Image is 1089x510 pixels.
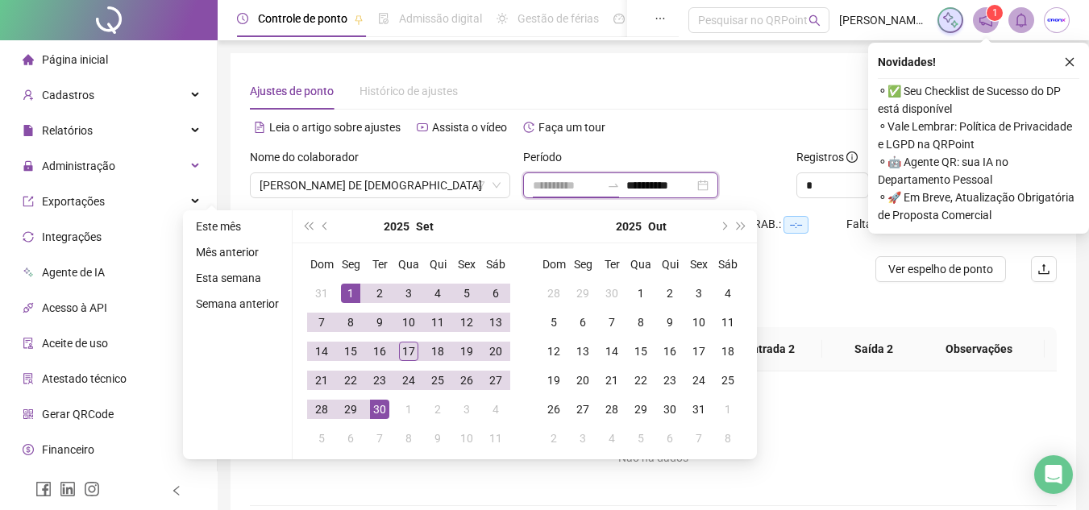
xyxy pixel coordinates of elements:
div: 30 [370,400,389,419]
span: Cadastros [42,89,94,102]
span: Gestão de férias [517,12,599,25]
div: 4 [486,400,505,419]
span: Exportações [42,195,105,208]
span: ellipsis [655,13,666,24]
td: 2025-09-09 [365,308,394,337]
td: 2025-09-10 [394,308,423,337]
th: Qua [626,250,655,279]
td: 2025-09-13 [481,308,510,337]
div: 26 [457,371,476,390]
li: Semana anterior [189,294,285,313]
td: 2025-10-09 [423,424,452,453]
td: 2025-09-25 [423,366,452,395]
div: 19 [544,371,563,390]
div: 14 [312,342,331,361]
span: Aceite de uso [42,337,108,350]
div: 25 [718,371,738,390]
div: Open Intercom Messenger [1034,455,1073,494]
span: info-circle [846,151,858,163]
span: 1 [992,7,998,19]
td: 2025-09-30 [597,279,626,308]
div: 4 [428,284,447,303]
td: 2025-09-16 [365,337,394,366]
th: Qua [394,250,423,279]
div: 5 [544,313,563,332]
sup: 1 [987,5,1003,21]
span: lock [23,160,34,172]
td: 2025-09-26 [452,366,481,395]
span: history [523,122,534,133]
div: 3 [399,284,418,303]
td: 2025-11-02 [539,424,568,453]
td: 2025-09-08 [336,308,365,337]
div: 20 [486,342,505,361]
td: 2025-11-03 [568,424,597,453]
span: file-done [378,13,389,24]
div: 31 [689,400,709,419]
span: Novidades ! [878,53,936,71]
td: 2025-10-19 [539,366,568,395]
span: Histórico de ajustes [360,85,458,97]
span: MATEUS HENRY FIGUEIREDO DE JESUS [260,173,501,197]
span: ⚬ 🚀 Em Breve, Atualização Obrigatória de Proposta Comercial [878,189,1079,224]
td: 2025-10-06 [336,424,365,453]
span: export [23,196,34,207]
div: 2 [544,429,563,448]
td: 2025-09-01 [336,279,365,308]
span: Ajustes de ponto [250,85,334,97]
div: 11 [486,429,505,448]
button: month panel [416,210,434,243]
div: 3 [689,284,709,303]
td: 2025-10-22 [626,366,655,395]
div: 15 [341,342,360,361]
div: 7 [312,313,331,332]
td: 2025-09-20 [481,337,510,366]
span: [PERSON_NAME] - Gtron Telecom [839,11,928,29]
td: 2025-09-21 [307,366,336,395]
td: 2025-10-13 [568,337,597,366]
div: 6 [486,284,505,303]
span: Acesso à API [42,301,107,314]
span: Assista o vídeo [432,121,507,134]
div: 8 [399,429,418,448]
span: Registros [796,148,858,166]
div: 7 [689,429,709,448]
td: 2025-10-05 [307,424,336,453]
td: 2025-09-04 [423,279,452,308]
div: 23 [660,371,680,390]
td: 2025-10-25 [713,366,742,395]
span: Agente de IA [42,266,105,279]
td: 2025-09-22 [336,366,365,395]
span: Página inicial [42,53,108,66]
div: 18 [428,342,447,361]
td: 2025-10-29 [626,395,655,424]
span: facebook [35,481,52,497]
li: Mês anterior [189,243,285,262]
div: 23 [370,371,389,390]
span: Controle de ponto [258,12,347,25]
div: 1 [341,284,360,303]
div: 17 [689,342,709,361]
span: ⚬ ✅ Seu Checklist de Sucesso do DP está disponível [878,82,1079,118]
th: Sex [684,250,713,279]
span: user-add [23,89,34,101]
span: audit [23,338,34,349]
li: Este mês [189,217,285,236]
div: 7 [370,429,389,448]
td: 2025-10-08 [626,308,655,337]
div: 1 [399,400,418,419]
td: 2025-09-17 [394,337,423,366]
td: 2025-10-02 [655,279,684,308]
span: file [23,125,34,136]
td: 2025-10-31 [684,395,713,424]
span: Leia o artigo sobre ajustes [269,121,401,134]
td: 2025-10-03 [684,279,713,308]
span: --:-- [783,216,808,234]
div: 1 [718,400,738,419]
span: Admissão digital [399,12,482,25]
td: 2025-09-12 [452,308,481,337]
img: 35197 [1045,8,1069,32]
td: 2025-09-15 [336,337,365,366]
div: 9 [370,313,389,332]
td: 2025-10-04 [713,279,742,308]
